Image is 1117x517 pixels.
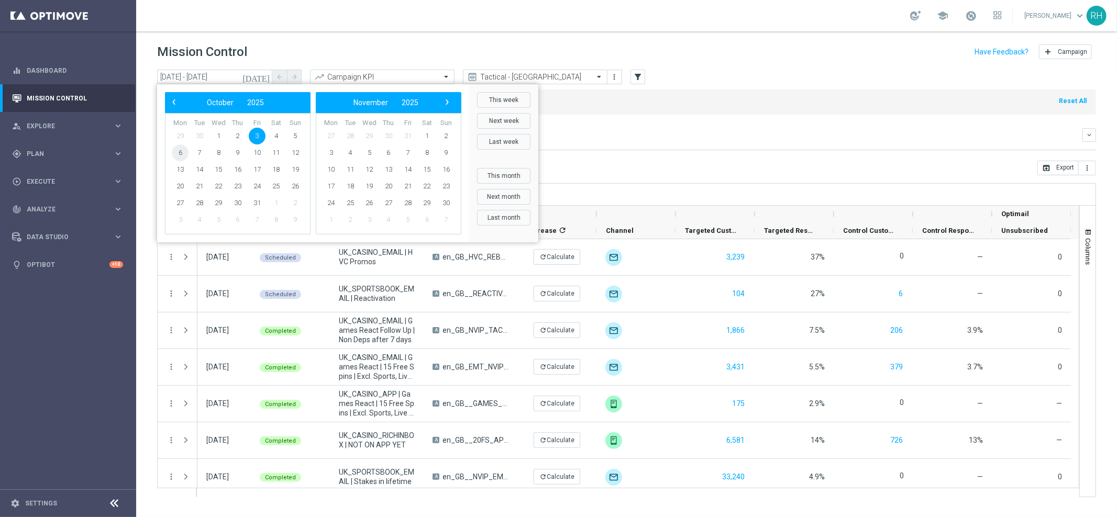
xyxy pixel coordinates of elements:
[443,289,508,298] span: en_GB__REACTIVATION_BET10GET5__ALL_EMA_AUT_SP
[539,436,547,444] i: refresh
[843,227,895,234] span: Control Customers
[418,195,435,211] span: 29
[210,211,227,228] span: 5
[380,144,397,161] span: 6
[339,284,415,303] span: UK_SPORTSBOOK_EMAIL | Reactivation
[1058,289,1062,298] span: 0
[721,470,746,484] button: 33,240
[172,161,189,178] span: 13
[323,211,339,228] span: 1
[168,96,181,109] button: ‹
[380,195,397,211] span: 27
[725,324,746,337] button: 1,866
[898,287,904,300] button: 6
[1082,128,1096,142] button: keyboard_arrow_down
[433,327,439,333] span: A
[197,312,1071,349] div: Press SPACE to select this row.
[322,119,341,128] th: weekday
[27,84,123,112] a: Mission Control
[260,289,301,299] colored-tag: Scheduled
[937,10,948,21] span: school
[361,211,378,228] span: 3
[276,73,283,81] i: arrow_back
[240,96,271,109] button: 2025
[191,128,208,144] span: 30
[158,239,197,276] div: Press SPACE to select this row.
[685,227,737,234] span: Targeted Customers
[287,211,304,228] span: 9
[443,435,508,445] span: en_GB__20FS_APP_OFFER_OPTIMOVE_VERSION__NVIP_RI_TAC_GM
[12,205,113,214] div: Analyze
[400,178,416,195] span: 21
[167,399,176,408] i: more_vert
[527,227,557,234] span: Increase
[229,211,246,228] span: 6
[200,96,240,109] button: October
[811,253,825,261] span: 37%
[342,211,359,228] span: 2
[889,324,904,337] button: 206
[206,289,229,298] div: 03 Oct 2025, Friday
[477,168,530,184] button: This month
[209,119,228,128] th: weekday
[158,422,197,459] div: Press SPACE to select this row.
[310,70,455,84] ng-select: Campaign KPI
[191,195,208,211] span: 28
[900,398,904,407] label: 0
[725,251,746,264] button: 3,239
[229,161,246,178] span: 16
[12,150,124,158] div: gps_fixed Plan keyboard_arrow_right
[249,211,266,228] span: 7
[539,253,547,261] i: refresh
[260,252,301,262] colored-tag: Scheduled
[25,500,57,507] a: Settings
[477,189,530,205] button: Next month
[12,205,21,214] i: track_changes
[922,227,974,234] span: Control Response Rate
[210,128,227,144] span: 1
[109,261,123,268] div: +10
[12,66,124,75] button: equalizer Dashboard
[380,128,397,144] span: 30
[1001,227,1048,234] span: Unsubscribed
[113,121,123,131] i: keyboard_arrow_right
[443,252,508,262] span: en_GB_HVC_REBRANDED_PREMIUMSPINS_WINWEEKEND_WK2_NVIP_EMA_AUT_GM
[731,287,746,300] button: 104
[605,359,622,376] img: Optimail
[167,95,181,109] span: ‹
[1042,164,1050,172] i: open_in_browser
[27,234,113,240] span: Data Studio
[323,128,339,144] span: 27
[605,286,622,302] div: Optimail
[12,121,21,131] i: person_search
[12,84,123,112] div: Mission Control
[380,178,397,195] span: 20
[534,322,580,338] button: refreshCalculate
[467,72,478,82] i: preview
[342,195,359,211] span: 25
[249,161,266,178] span: 17
[443,472,508,481] span: en_GB__NVIP_EMA_TAC_SP__STAKE_AND_GET_BETBUILDER_WK40
[12,232,113,242] div: Data Studio
[1039,44,1092,59] button: add Campaign
[1083,164,1091,172] i: more_vert
[190,119,209,128] th: weekday
[534,469,580,485] button: refreshCalculate
[1001,210,1029,218] span: Optimail
[12,261,124,269] button: lightbulb Optibot +10
[12,260,21,269] i: lightbulb
[207,98,234,107] span: October
[113,149,123,159] i: keyboard_arrow_right
[1087,6,1107,26] div: RH
[267,119,286,128] th: weekday
[272,70,287,84] button: arrow_back
[436,119,456,128] th: weekday
[418,144,435,161] span: 8
[977,253,983,261] span: —
[12,177,124,186] div: play_circle_outline Execute keyboard_arrow_right
[197,386,1071,422] div: Press SPACE to select this row.
[438,178,455,195] span: 23
[249,178,266,195] span: 24
[197,349,1071,386] div: Press SPACE to select this row.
